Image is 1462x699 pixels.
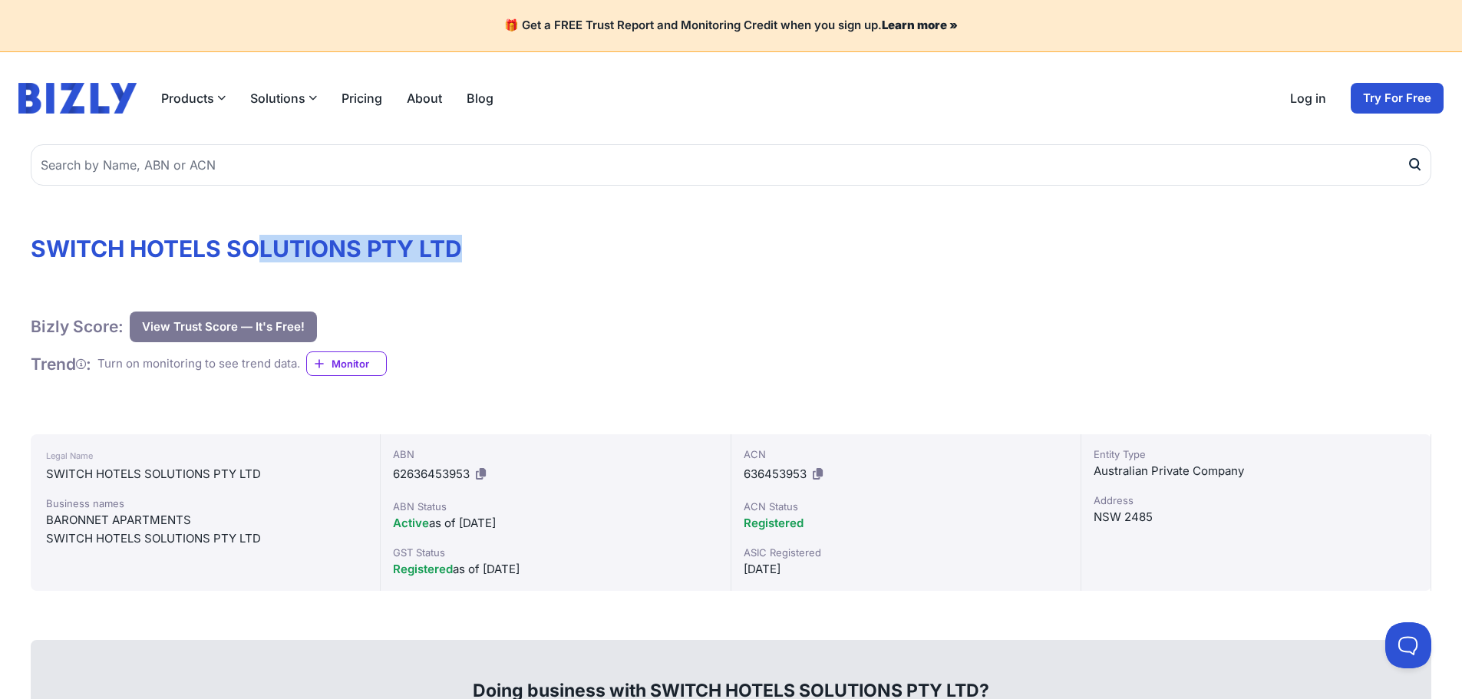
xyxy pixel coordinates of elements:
[744,516,804,530] span: Registered
[393,516,429,530] span: Active
[46,447,365,465] div: Legal Name
[342,89,382,107] a: Pricing
[332,356,386,371] span: Monitor
[46,511,365,529] div: BARONNET APARTMENTS
[393,514,718,532] div: as of [DATE]
[46,496,365,511] div: Business names
[393,499,718,514] div: ABN Status
[31,316,124,337] h1: Bizly Score:
[97,355,300,373] div: Turn on monitoring to see trend data.
[46,465,365,483] div: SWITCH HOTELS SOLUTIONS PTY LTD
[393,545,718,560] div: GST Status
[1094,462,1418,480] div: Australian Private Company
[744,545,1068,560] div: ASIC Registered
[306,351,387,376] a: Monitor
[250,89,317,107] button: Solutions
[1351,83,1444,114] a: Try For Free
[18,18,1444,33] h4: 🎁 Get a FREE Trust Report and Monitoring Credit when you sign up.
[744,467,807,481] span: 636453953
[161,89,226,107] button: Products
[744,447,1068,462] div: ACN
[744,499,1068,514] div: ACN Status
[46,529,365,548] div: SWITCH HOTELS SOLUTIONS PTY LTD
[1094,447,1418,462] div: Entity Type
[31,144,1431,186] input: Search by Name, ABN or ACN
[130,312,317,342] button: View Trust Score — It's Free!
[744,560,1068,579] div: [DATE]
[393,467,470,481] span: 62636453953
[467,89,493,107] a: Blog
[407,89,442,107] a: About
[31,354,91,374] h1: Trend :
[393,562,453,576] span: Registered
[882,18,958,32] a: Learn more »
[1094,508,1418,526] div: NSW 2485
[1290,89,1326,107] a: Log in
[393,447,718,462] div: ABN
[1385,622,1431,668] iframe: Toggle Customer Support
[393,560,718,579] div: as of [DATE]
[1094,493,1418,508] div: Address
[31,235,1431,262] h1: SWITCH HOTELS SOLUTIONS PTY LTD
